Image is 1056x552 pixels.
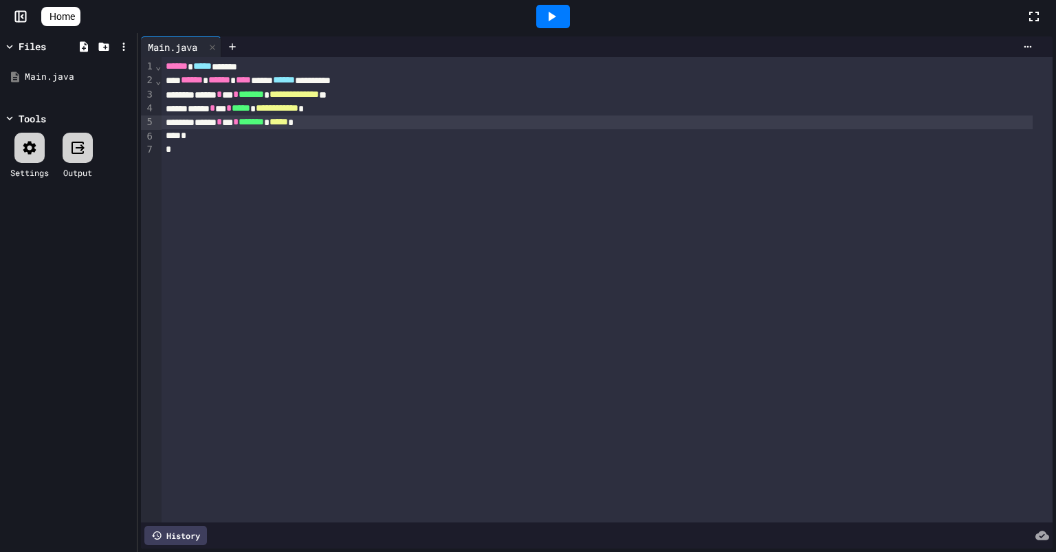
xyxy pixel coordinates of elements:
div: Tools [19,111,46,126]
div: History [144,526,207,545]
span: Fold line [155,75,162,86]
div: 7 [141,143,155,157]
div: 4 [141,102,155,115]
div: 2 [141,74,155,87]
span: Home [49,10,75,23]
div: Settings [10,166,49,179]
div: 3 [141,88,155,102]
div: 1 [141,60,155,74]
span: Fold line [155,60,162,71]
div: 5 [141,115,155,129]
div: Main.java [141,36,221,57]
div: Files [19,39,46,54]
div: Output [63,166,92,179]
div: Main.java [25,70,132,84]
a: Home [41,7,80,26]
div: Main.java [141,40,204,54]
div: 6 [141,130,155,144]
